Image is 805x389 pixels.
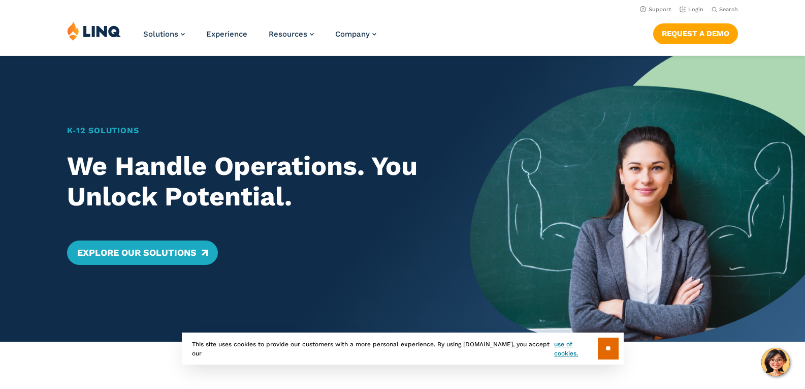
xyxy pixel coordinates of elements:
span: Search [719,6,738,13]
span: Company [335,29,370,39]
a: Support [640,6,671,13]
nav: Primary Navigation [143,21,376,55]
a: Experience [206,29,247,39]
img: Home Banner [470,56,805,342]
button: Open Search Bar [712,6,738,13]
span: Resources [269,29,307,39]
nav: Button Navigation [653,21,738,44]
a: Login [680,6,703,13]
img: LINQ | K‑12 Software [67,21,121,41]
a: Solutions [143,29,185,39]
div: This site uses cookies to provide our customers with a more personal experience. By using [DOMAIN... [182,333,624,365]
h1: K‑12 Solutions [67,125,437,137]
span: Solutions [143,29,178,39]
a: Request a Demo [653,23,738,44]
button: Hello, have a question? Let’s chat. [761,348,790,376]
a: Explore Our Solutions [67,241,218,265]
a: Company [335,29,376,39]
h2: We Handle Operations. You Unlock Potential. [67,151,437,212]
a: Resources [269,29,314,39]
a: use of cookies. [554,340,597,358]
